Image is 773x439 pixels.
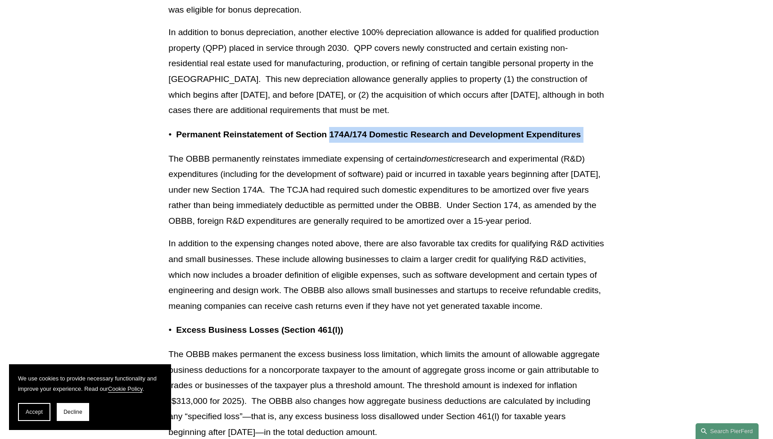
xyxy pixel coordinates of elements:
em: domestic [421,154,456,163]
span: Accept [26,409,43,415]
p: The OBBB permanently reinstates immediate expensing of certain research and experimental (R&D) ex... [168,151,604,229]
a: Cookie Policy [108,385,143,392]
a: Search this site [696,423,759,439]
button: Accept [18,403,50,421]
p: In addition to bonus depreciation, another elective 100% depreciation allowance is added for qual... [168,25,604,118]
strong: Permanent Reinstatement of Section 174A/174 Domestic Research and Development Expenditures [176,130,581,139]
strong: Excess Business Losses (Section 461(l)) [176,325,343,335]
span: Decline [63,409,82,415]
p: In addition to the expensing changes noted above, there are also favorable tax credits for qualif... [168,236,604,314]
button: Decline [57,403,89,421]
section: Cookie banner [9,364,171,430]
p: We use cookies to provide necessary functionality and improve your experience. Read our . [18,373,162,394]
